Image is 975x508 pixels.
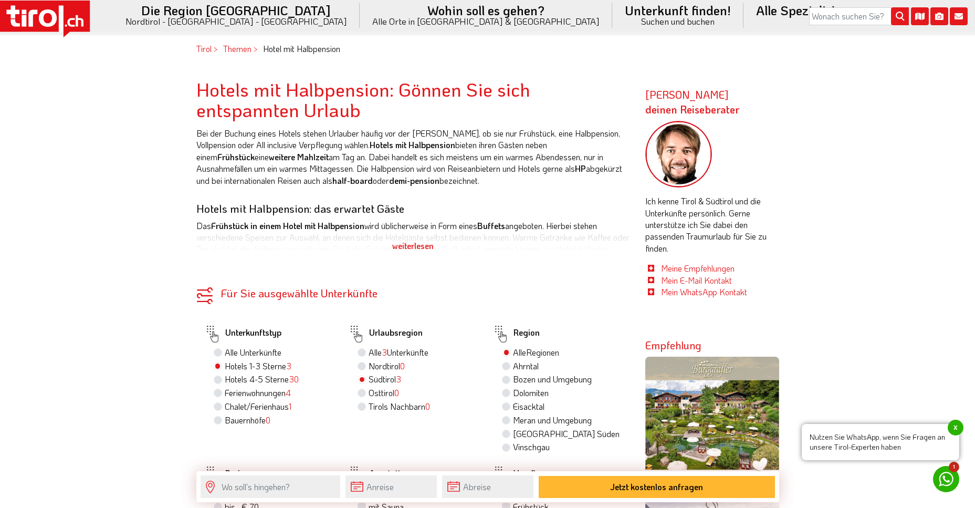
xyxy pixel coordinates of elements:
label: [GEOGRAPHIC_DATA] Süden [513,428,620,440]
span: 0 [394,387,399,398]
em: Hotel mit Halbpension [263,43,340,54]
strong: half-board [332,175,373,186]
h2: Hotels mit Halbpension: Gönnen Sie sich entspannten Urlaub [196,79,630,120]
small: Suchen und buchen [625,17,731,26]
a: Meine Empfehlungen [661,263,735,274]
label: Nordtirol [369,360,405,372]
span: 3 [382,347,387,358]
label: Alle Unterkünfte [369,347,428,358]
label: Dolomiten [513,387,549,399]
label: Unterkunftstyp [204,322,281,346]
span: 1 [289,401,291,412]
span: 0 [266,414,270,426]
i: Kontakt [950,7,968,25]
span: 1 [949,462,959,472]
img: burggraefler.jpg [645,357,779,491]
label: Bozen und Umgebung [513,374,592,385]
input: Wonach suchen Sie? [809,7,909,25]
strong: Buffets [477,220,505,231]
label: Meran und Umgebung [513,414,592,426]
p: Bei der Buchung eines Hotels stehen Urlauber häufig vor der [PERSON_NAME], ob sie nur Frühstück, ... [196,128,630,186]
a: Mein WhatsApp Kontakt [661,286,747,297]
label: Region [492,322,540,346]
span: 0 [400,360,405,371]
a: Tirol [196,43,212,54]
strong: Empfehlung [645,338,701,352]
label: Hotels 1-3 Sterne [225,360,291,372]
label: Alle Unterkünfte [225,347,281,358]
a: Themen [223,43,251,54]
a: Mein E-Mail Kontakt [661,275,732,286]
label: Ausstattung [348,463,415,487]
input: Abreise [442,475,533,498]
strong: demi-pension [389,175,439,186]
div: Ich kenne Tirol & Südtirol und die Unterkünfte persönlich. Gerne unterstütze ich Sie dabei den pa... [645,121,779,298]
label: Verpflegung [492,463,560,487]
label: Osttirol [369,387,399,399]
span: 3 [396,374,401,385]
span: 0 [425,401,430,412]
label: Bauernhöfe [225,414,270,426]
i: Fotogalerie [930,7,948,25]
strong: Frühstück [217,151,255,162]
label: Eisacktal [513,401,544,412]
label: Tirols Nachbarn [369,401,430,412]
span: deinen Reiseberater [645,102,740,116]
span: Nutzen Sie WhatsApp, wenn Sie Fragen an unsere Tirol-Experten haben [802,424,959,460]
strong: Hotels mit Halbpension [370,139,455,150]
input: Wo soll's hingehen? [201,475,340,498]
label: Preisspanne [204,463,271,487]
label: Chalet/Ferienhaus [225,401,291,412]
small: Nordtirol - [GEOGRAPHIC_DATA] - [GEOGRAPHIC_DATA] [125,17,347,26]
label: Urlaubsregion [348,322,423,346]
i: Karte öffnen [911,7,929,25]
img: frag-markus.png [645,121,712,188]
a: 1 Nutzen Sie WhatsApp, wenn Sie Fragen an unsere Tirol-Experten habenx [933,466,959,492]
div: weiterlesen [196,233,630,259]
label: Südtirol [369,374,401,385]
input: Anreise [345,475,437,498]
label: Ahrntal [513,360,539,372]
label: Ferienwohnungen [225,387,291,399]
strong: Frühstück in einem Hotel mit Halbpension [211,220,364,231]
strong: [PERSON_NAME] [645,88,740,116]
div: Für Sie ausgewählte Unterkünfte [196,287,630,298]
small: Alle Orte in [GEOGRAPHIC_DATA] & [GEOGRAPHIC_DATA] [372,17,600,26]
strong: HP [575,163,586,174]
label: Vinschgau [513,441,550,453]
span: x [948,420,963,436]
label: Hotels 4-5 Sterne [225,374,299,385]
span: 30 [289,374,299,385]
strong: weitere Mahlzeit [269,151,329,162]
span: 4 [286,387,291,398]
label: Alle Regionen [513,347,559,358]
p: Das wird üblicherweise in Form eines angeboten. Hierbei stehen verschiedene Speisen zur Auswahl, ... [196,220,630,349]
h3: Hotels mit Halbpension: das erwartet Gäste [196,202,630,214]
span: 3 [286,360,291,371]
button: Jetzt kostenlos anfragen [539,476,775,498]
